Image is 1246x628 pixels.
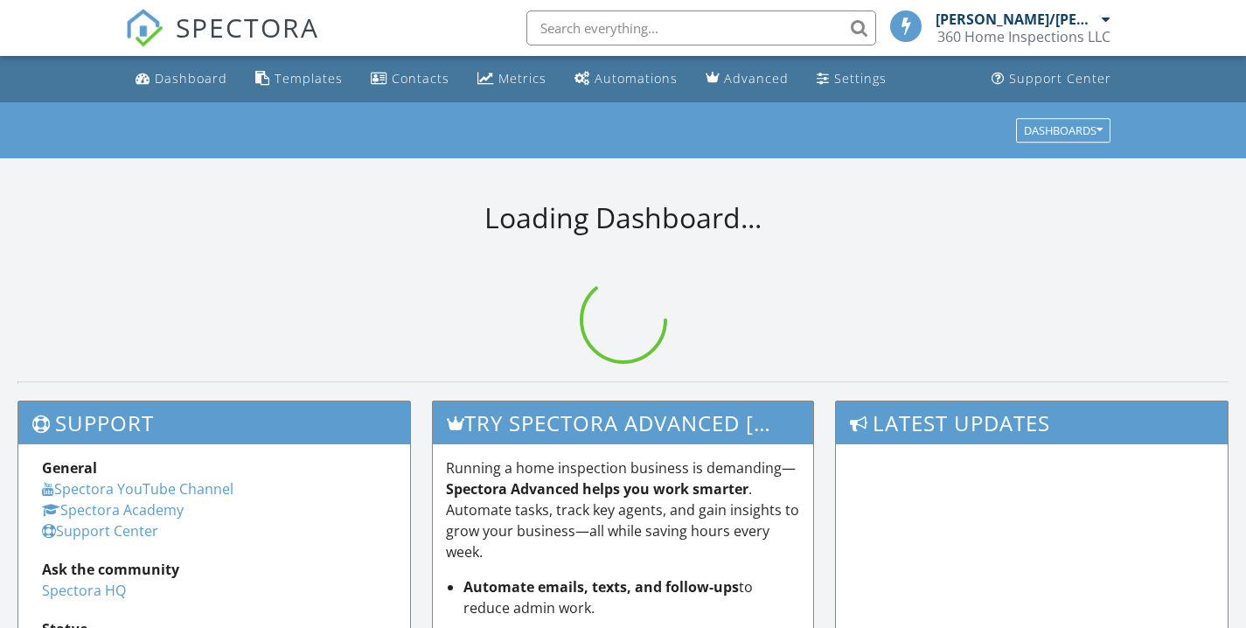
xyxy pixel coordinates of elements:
[463,577,739,597] strong: Automate emails, texts, and follow-ups
[42,559,386,580] div: Ask the community
[724,70,789,87] div: Advanced
[834,70,887,87] div: Settings
[42,479,233,499] a: Spectora YouTube Channel
[595,70,678,87] div: Automations
[155,70,227,87] div: Dashboard
[125,9,164,47] img: The Best Home Inspection Software - Spectora
[936,10,1097,28] div: [PERSON_NAME]/[PERSON_NAME]
[836,401,1228,444] h3: Latest Updates
[125,24,319,60] a: SPECTORA
[446,479,748,499] strong: Spectora Advanced helps you work smarter
[275,70,343,87] div: Templates
[42,458,97,478] strong: General
[937,28,1110,45] div: 360 Home Inspections LLC
[176,9,319,45] span: SPECTORA
[42,521,158,541] a: Support Center
[498,70,546,87] div: Metrics
[1009,70,1111,87] div: Support Center
[364,63,456,95] a: Contacts
[129,63,234,95] a: Dashboard
[18,401,410,444] h3: Support
[446,457,801,562] p: Running a home inspection business is demanding— . Automate tasks, track key agents, and gain ins...
[1016,118,1110,143] button: Dashboards
[42,500,184,520] a: Spectora Academy
[470,63,553,95] a: Metrics
[392,70,449,87] div: Contacts
[699,63,796,95] a: Advanced
[985,63,1118,95] a: Support Center
[433,401,814,444] h3: Try spectora advanced [DATE]
[526,10,876,45] input: Search everything...
[42,581,126,600] a: Spectora HQ
[810,63,894,95] a: Settings
[248,63,350,95] a: Templates
[463,576,801,618] li: to reduce admin work.
[1024,124,1103,136] div: Dashboards
[567,63,685,95] a: Automations (Basic)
